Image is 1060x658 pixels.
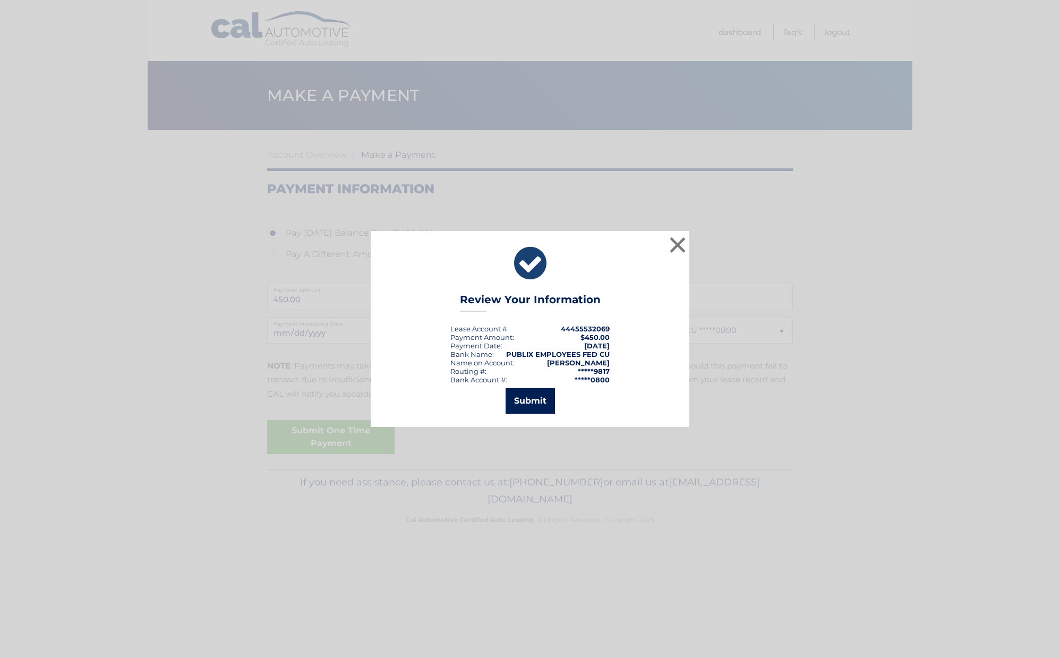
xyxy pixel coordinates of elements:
[506,388,555,414] button: Submit
[450,333,514,341] div: Payment Amount:
[561,324,610,333] strong: 44455532069
[450,341,501,350] span: Payment Date
[667,234,688,255] button: ×
[450,341,502,350] div: :
[506,350,610,358] strong: PUBLIX EMPLOYEES FED CU
[450,324,509,333] div: Lease Account #:
[450,350,494,358] div: Bank Name:
[584,341,610,350] span: [DATE]
[450,375,507,384] div: Bank Account #:
[450,358,515,367] div: Name on Account:
[450,367,486,375] div: Routing #:
[547,358,610,367] strong: [PERSON_NAME]
[460,293,601,312] h3: Review Your Information
[580,333,610,341] span: $450.00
